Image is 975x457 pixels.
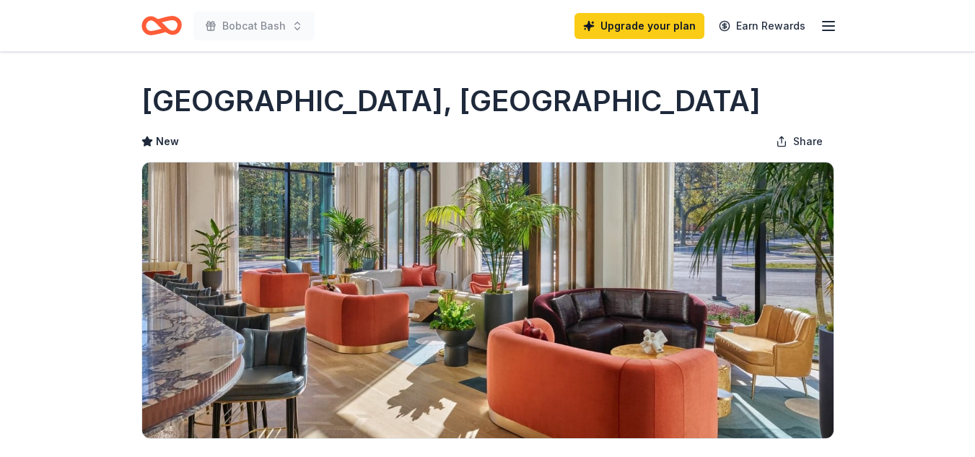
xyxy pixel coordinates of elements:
button: Bobcat Bash [193,12,315,40]
button: Share [764,127,834,156]
span: New [156,133,179,150]
a: Home [141,9,182,43]
a: Upgrade your plan [574,13,704,39]
span: Bobcat Bash [222,17,286,35]
a: Earn Rewards [710,13,814,39]
img: Image for Crescent Hotel, Fort Worth [142,162,834,438]
h1: [GEOGRAPHIC_DATA], [GEOGRAPHIC_DATA] [141,81,761,121]
span: Share [793,133,823,150]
